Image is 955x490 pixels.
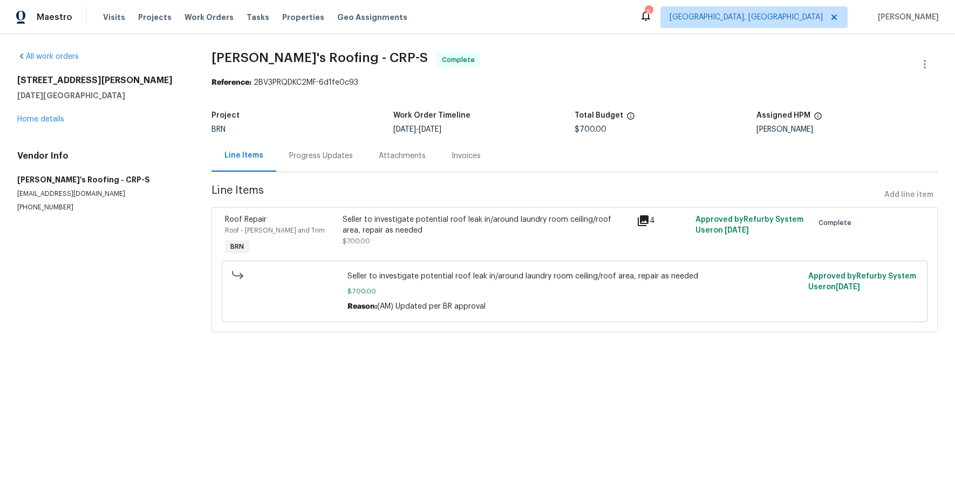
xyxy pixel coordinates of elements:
span: Maestro [37,12,72,23]
span: Geo Assignments [337,12,407,23]
h5: Assigned HPM [756,112,810,119]
h5: Project [212,112,240,119]
p: [PHONE_NUMBER] [17,203,186,212]
span: Approved by Refurby System User on [695,216,803,234]
div: 4 [637,214,689,227]
div: 5 [645,6,652,17]
span: Roof Repair [225,216,267,223]
div: [PERSON_NAME] [756,126,938,133]
span: Work Orders [185,12,234,23]
span: Roof - [PERSON_NAME] and Trim [225,227,325,234]
span: - [393,126,441,133]
div: Attachments [379,151,426,161]
span: Reason: [347,303,377,310]
b: Reference: [212,79,251,86]
h5: Total Budget [575,112,623,119]
div: Invoices [452,151,481,161]
span: Projects [138,12,172,23]
span: Line Items [212,185,880,205]
span: Seller to investigate potential roof leak in/around laundry room ceiling/roof area, repair as needed [347,271,802,282]
span: (AM) Updated per BR approval [377,303,486,310]
span: Approved by Refurby System User on [808,273,916,291]
span: $700.00 [343,238,370,244]
a: All work orders [17,53,79,60]
span: [DATE] [725,227,749,234]
h2: [STREET_ADDRESS][PERSON_NAME] [17,75,186,86]
span: The total cost of line items that have been proposed by Opendoor. This sum includes line items th... [626,112,635,126]
span: $700.00 [347,286,802,297]
h5: [DATE][GEOGRAPHIC_DATA] [17,90,186,101]
div: 2BV3PRQDKC2MF-6d1fe0c93 [212,77,938,88]
span: $700.00 [575,126,606,133]
span: [DATE] [836,283,860,291]
span: Properties [282,12,324,23]
a: Home details [17,115,64,123]
span: Complete [442,55,479,65]
span: Tasks [247,13,269,21]
h4: Vendor Info [17,151,186,161]
div: Seller to investigate potential roof leak in/around laundry room ceiling/roof area, repair as needed [343,214,630,236]
div: Progress Updates [289,151,353,161]
span: BRN [212,126,226,133]
span: [PERSON_NAME] [874,12,939,23]
h5: [PERSON_NAME]'s Roofing - CRP-S [17,174,186,185]
h5: Work Order Timeline [393,112,470,119]
span: The hpm assigned to this work order. [814,112,822,126]
span: [DATE] [393,126,416,133]
span: [DATE] [419,126,441,133]
span: [PERSON_NAME]'s Roofing - CRP-S [212,51,428,64]
span: [GEOGRAPHIC_DATA], [GEOGRAPHIC_DATA] [670,12,823,23]
span: Visits [103,12,125,23]
span: Complete [818,217,856,228]
span: BRN [226,241,248,252]
p: [EMAIL_ADDRESS][DOMAIN_NAME] [17,189,186,199]
div: Line Items [224,150,263,161]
